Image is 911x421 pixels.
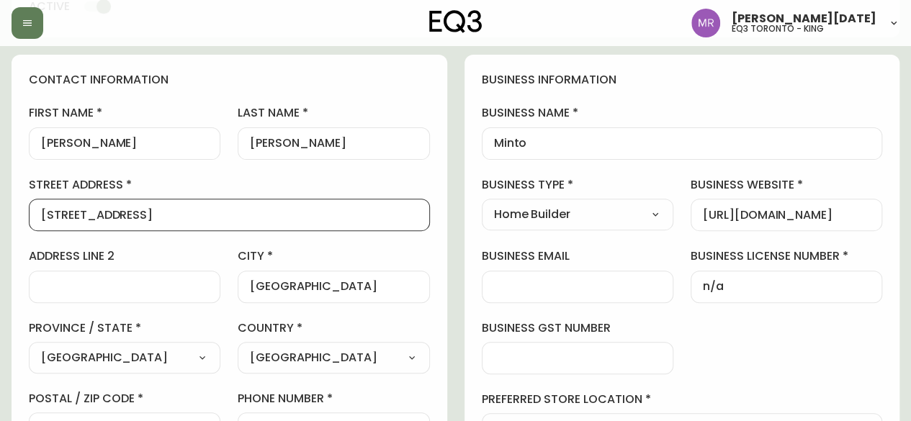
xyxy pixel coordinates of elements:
[29,72,430,88] h4: contact information
[29,391,220,407] label: postal / zip code
[703,208,870,222] input: https://www.designshop.com
[482,72,883,88] h4: business information
[238,391,429,407] label: phone number
[732,13,876,24] span: [PERSON_NAME][DATE]
[429,10,483,33] img: logo
[691,9,720,37] img: 433a7fc21d7050a523c0a08e44de74d9
[29,320,220,336] label: province / state
[482,320,673,336] label: business gst number
[691,248,882,264] label: business license number
[238,105,429,121] label: last name
[238,248,429,264] label: city
[482,248,673,264] label: business email
[482,177,673,193] label: business type
[29,177,430,193] label: street address
[29,248,220,264] label: address line 2
[691,177,882,193] label: business website
[238,320,429,336] label: country
[482,105,883,121] label: business name
[29,105,220,121] label: first name
[482,391,883,407] label: preferred store location
[732,24,824,33] h5: eq3 toronto - king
